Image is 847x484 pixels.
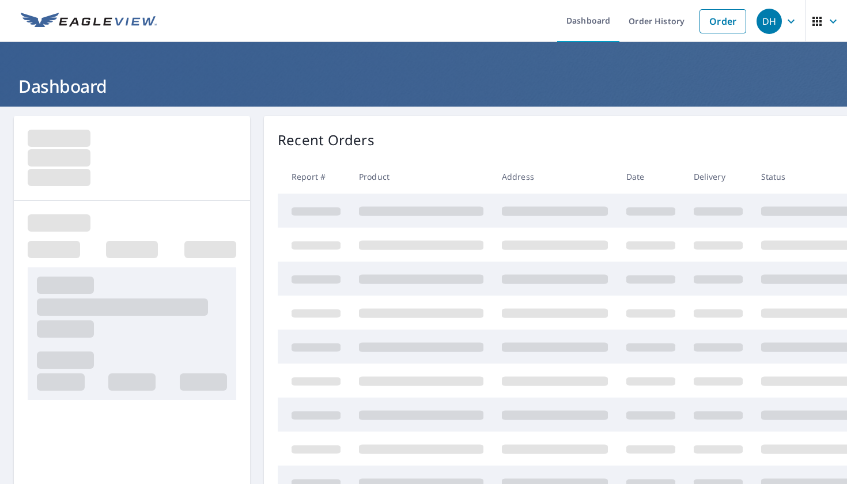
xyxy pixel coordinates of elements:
a: Order [699,9,746,33]
div: DH [757,9,782,34]
th: Date [617,160,685,194]
th: Address [493,160,617,194]
th: Delivery [685,160,752,194]
th: Product [350,160,493,194]
h1: Dashboard [14,74,833,98]
th: Report # [278,160,350,194]
img: EV Logo [21,13,157,30]
p: Recent Orders [278,130,375,150]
